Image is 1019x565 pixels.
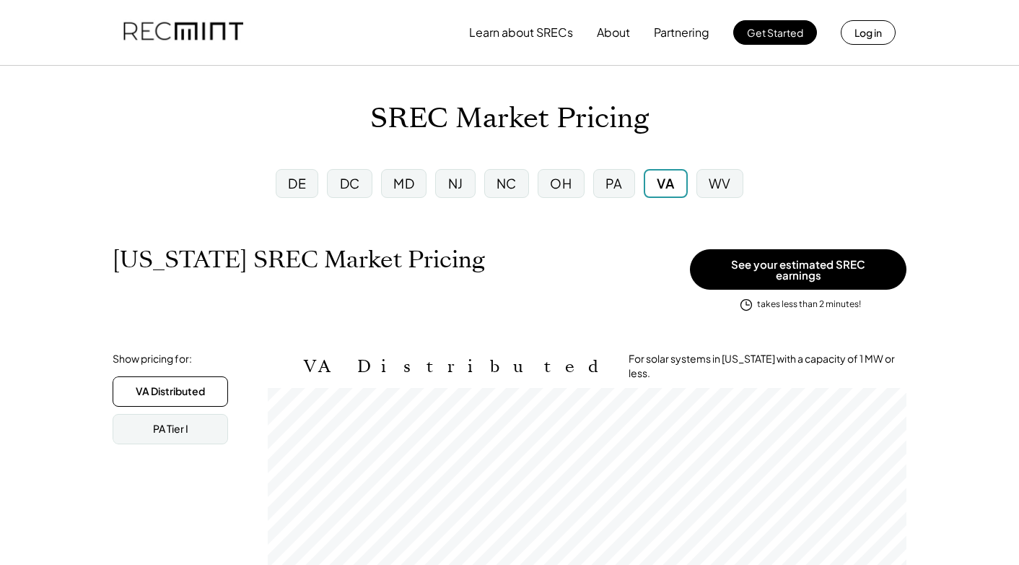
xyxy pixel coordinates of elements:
img: recmint-logotype%403x.png [123,8,243,57]
div: NC [497,174,517,192]
div: Show pricing for: [113,352,192,366]
button: Get Started [733,20,817,45]
button: About [597,18,630,47]
button: Log in [841,20,896,45]
div: takes less than 2 minutes! [757,298,861,311]
button: Learn about SRECs [469,18,573,47]
div: MD [393,174,414,192]
div: VA Distributed [136,384,205,399]
button: See your estimated SREC earnings [690,249,906,290]
h1: [US_STATE] SREC Market Pricing [113,246,485,274]
div: DC [340,174,360,192]
h1: SREC Market Pricing [370,102,649,136]
div: PA [605,174,623,192]
div: VA [657,174,674,192]
div: OH [550,174,572,192]
h2: VA Distributed [304,356,607,377]
div: WV [709,174,731,192]
button: Partnering [654,18,709,47]
div: PA Tier I [153,422,188,436]
div: DE [288,174,306,192]
div: For solar systems in [US_STATE] with a capacity of 1 MW or less. [629,352,906,380]
div: NJ [448,174,463,192]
